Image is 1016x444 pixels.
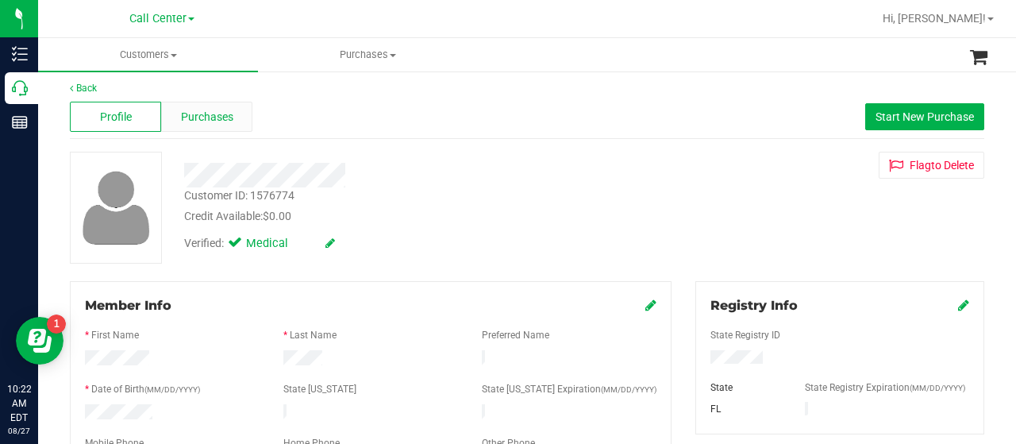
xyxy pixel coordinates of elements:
div: Customer ID: 1576774 [184,187,294,204]
inline-svg: Reports [12,114,28,130]
div: Verified: [184,235,335,253]
iframe: Resource center [16,317,63,365]
inline-svg: Call Center [12,80,28,96]
a: Customers [38,38,258,71]
span: $0.00 [263,210,291,222]
a: Back [70,83,97,94]
label: First Name [91,328,139,342]
span: Call Center [129,12,187,25]
p: 10:22 AM EDT [7,382,31,425]
span: Profile [100,109,132,125]
a: Purchases [258,38,478,71]
label: State Registry ID [710,328,780,342]
img: user-icon.png [75,167,158,249]
iframe: Resource center unread badge [47,315,66,334]
label: State Registry Expiration [805,380,965,395]
span: (MM/DD/YYYY) [601,385,656,394]
button: Start New Purchase [865,103,984,130]
span: Customers [38,48,258,62]
div: Credit Available: [184,208,629,225]
label: Last Name [290,328,337,342]
span: Purchases [259,48,477,62]
span: Purchases [181,109,233,125]
label: Date of Birth [91,382,200,396]
div: FL [698,402,793,416]
span: Registry Info [710,298,798,313]
div: State [698,380,793,395]
span: Hi, [PERSON_NAME]! [883,12,986,25]
p: 08/27 [7,425,31,437]
label: State [US_STATE] [283,382,356,396]
span: Member Info [85,298,171,313]
span: (MM/DD/YYYY) [910,384,965,392]
label: Preferred Name [482,328,549,342]
button: Flagto Delete [879,152,984,179]
inline-svg: Inventory [12,46,28,62]
span: (MM/DD/YYYY) [144,385,200,394]
span: Start New Purchase [876,110,974,123]
label: State [US_STATE] Expiration [482,382,656,396]
span: Medical [246,235,310,253]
